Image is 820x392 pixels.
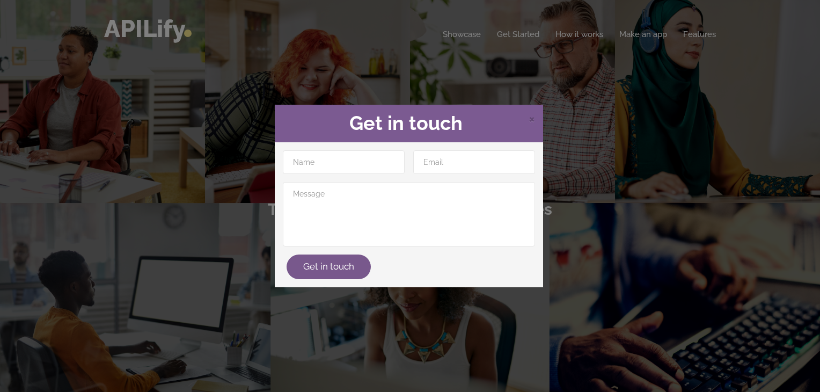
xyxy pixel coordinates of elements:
[287,255,371,279] button: Get in touch
[529,112,535,125] span: Close
[283,150,405,174] input: Name
[529,110,535,126] span: ×
[283,113,535,134] h2: Get in touch
[413,150,535,174] input: Email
